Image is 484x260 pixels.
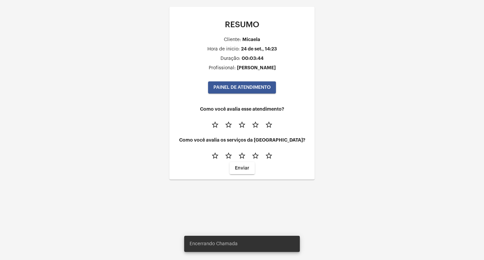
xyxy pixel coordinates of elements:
mat-icon: star_border [211,121,219,129]
div: Cliente: [224,37,241,42]
mat-icon: star_border [251,152,259,160]
div: Profissional: [209,66,236,71]
span: PAINEL DE ATENDIMENTO [213,85,271,90]
mat-icon: star_border [265,152,273,160]
div: [PERSON_NAME] [237,65,276,70]
mat-icon: star_border [211,152,219,160]
mat-icon: star_border [251,121,259,129]
span: Enviar [235,166,249,171]
div: Micaela [242,37,260,42]
mat-icon: star_border [225,121,233,129]
h4: Como você avalia esse atendimento? [175,107,309,112]
div: Hora de inicio: [207,47,240,52]
mat-icon: star_border [225,152,233,160]
button: PAINEL DE ATENDIMENTO [208,81,276,94]
div: 24 de set., 14:23 [241,46,277,51]
div: 00:03:44 [242,56,264,61]
h4: Como você avalia os serviços da [GEOGRAPHIC_DATA]? [175,138,309,143]
button: Enviar [230,162,255,174]
mat-icon: star_border [265,121,273,129]
p: RESUMO [175,20,309,29]
mat-icon: star_border [238,152,246,160]
span: Encerrando Chamada [190,240,238,247]
div: Duração: [220,56,240,61]
mat-icon: star_border [238,121,246,129]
